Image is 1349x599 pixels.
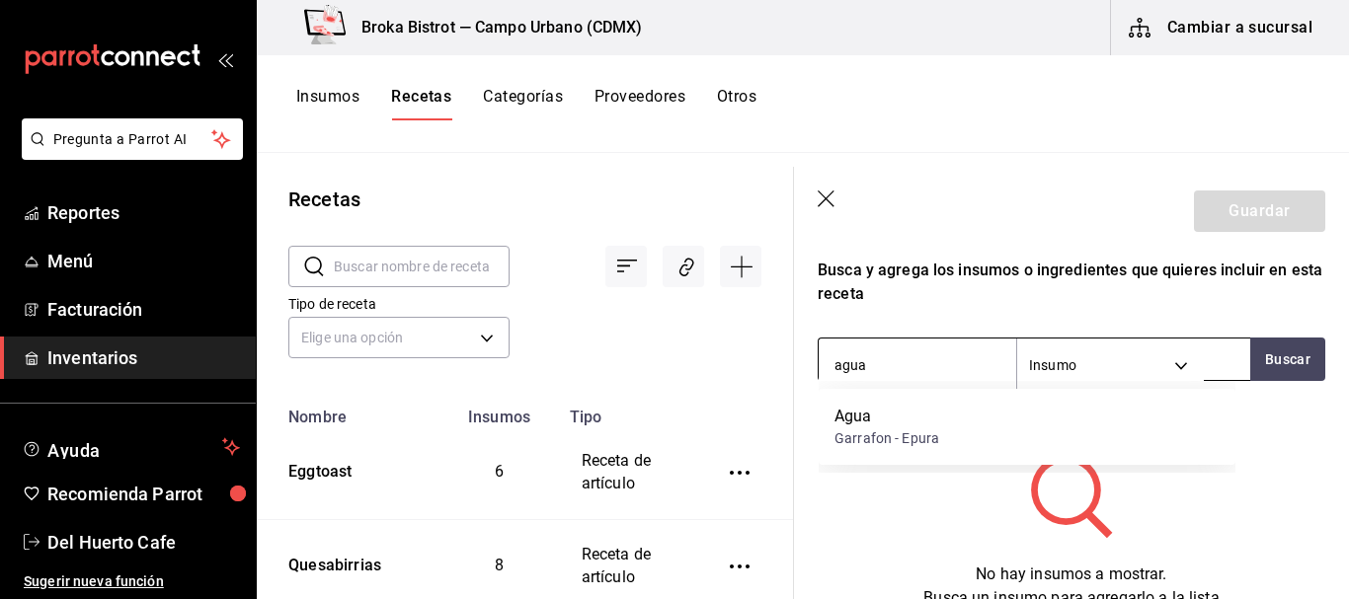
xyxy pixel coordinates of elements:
div: Agua [834,405,939,428]
button: open_drawer_menu [217,51,233,67]
button: Insumos [296,87,359,120]
span: Inventarios [47,344,240,371]
div: navigation tabs [296,87,756,120]
div: Quesabirrias [280,547,381,577]
span: 6 [495,462,504,481]
span: Sugerir nueva función [24,571,240,592]
span: Ayuda [47,435,214,459]
th: Insumos [440,396,557,426]
button: Recetas [391,87,451,120]
div: Elige una opción [288,317,510,358]
span: Pregunta a Parrot AI [53,129,212,150]
button: Categorías [483,87,563,120]
button: Proveedores [595,87,685,120]
span: Menú [47,248,240,274]
div: Busca y agrega los insumos o ingredientes que quieres incluir en esta receta [818,259,1325,306]
span: Facturación [47,296,240,323]
button: Otros [717,87,756,120]
span: Recomienda Parrot [47,481,240,507]
div: Garrafon - Epura [834,428,939,449]
th: Tipo [558,396,694,426]
button: Pregunta a Parrot AI [22,118,243,160]
input: Buscar insumo [819,344,1016,386]
button: Buscar [1250,337,1325,381]
td: Receta de artículo [558,426,694,519]
span: Reportes [47,199,240,226]
span: 8 [495,556,504,574]
input: Buscar nombre de receta [334,247,510,286]
div: Asociar recetas [663,246,704,287]
h3: Broka Bistrot — Campo Urbano (CDMX) [346,16,643,39]
div: Recetas [288,185,360,214]
label: Tipo de receta [288,297,510,311]
div: Eggtoast [280,453,352,484]
span: Del Huerto Cafe [47,529,240,556]
a: Pregunta a Parrot AI [14,143,243,164]
div: Insumo [1017,338,1204,392]
div: Ordenar por [605,246,647,287]
th: Nombre [257,396,440,426]
div: Agregar receta [720,246,761,287]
